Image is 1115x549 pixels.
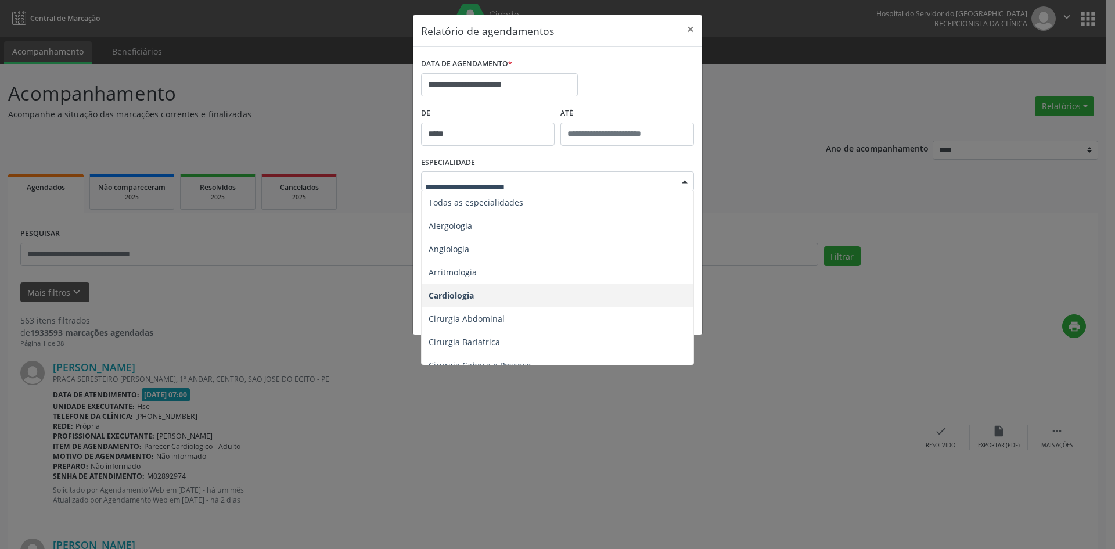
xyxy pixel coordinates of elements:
button: Close [679,15,702,44]
span: Arritmologia [429,267,477,278]
label: ATÉ [560,105,694,123]
h5: Relatório de agendamentos [421,23,554,38]
label: De [421,105,555,123]
span: Cirurgia Cabeça e Pescoço [429,360,531,371]
span: Angiologia [429,243,469,254]
span: Cardiologia [429,290,474,301]
span: Cirurgia Abdominal [429,313,505,324]
span: Alergologia [429,220,472,231]
span: Todas as especialidades [429,197,523,208]
label: ESPECIALIDADE [421,154,475,172]
label: DATA DE AGENDAMENTO [421,55,512,73]
span: Cirurgia Bariatrica [429,336,500,347]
